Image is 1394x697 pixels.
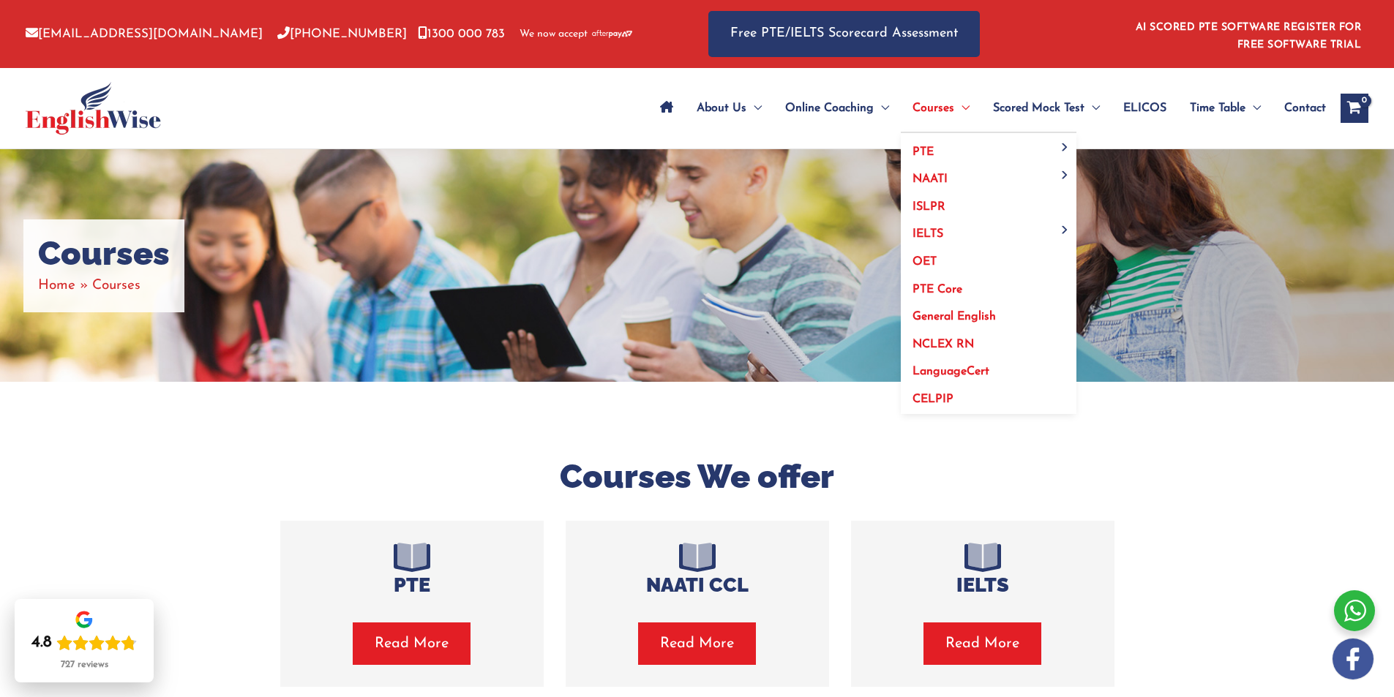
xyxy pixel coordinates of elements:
span: NCLEX RN [913,339,974,350]
nav: Breadcrumbs [38,274,170,298]
span: Menu Toggle [1057,225,1073,233]
button: Read More [923,622,1041,665]
a: ISLPR [901,188,1076,216]
span: General English [913,311,996,323]
a: CELPIP [901,380,1076,414]
span: Read More [660,633,734,654]
a: [PHONE_NUMBER] [277,28,407,40]
button: Read More [638,622,756,665]
span: Menu Toggle [874,83,889,134]
a: Home [38,279,75,293]
div: 4.8 [31,633,52,653]
a: 1300 000 783 [418,28,505,40]
span: IELTS [913,228,943,240]
a: CoursesMenu Toggle [901,83,981,134]
a: General English [901,298,1076,326]
span: Courses [92,279,140,293]
span: ISLPR [913,201,945,213]
a: Time TableMenu Toggle [1178,83,1273,134]
a: [EMAIL_ADDRESS][DOMAIN_NAME] [26,28,263,40]
span: OET [913,256,937,268]
span: Read More [945,633,1019,654]
a: About UsMenu Toggle [685,83,773,134]
span: About Us [697,83,746,134]
a: PTEMenu Toggle [901,133,1076,161]
span: Menu Toggle [1084,83,1100,134]
a: View Shopping Cart, empty [1341,94,1368,123]
a: PTE Core [901,271,1076,298]
span: Online Coaching [785,83,874,134]
aside: Header Widget 1 [1127,10,1368,58]
img: white-facebook.png [1333,638,1374,679]
img: Afterpay-Logo [592,30,632,38]
nav: Site Navigation: Main Menu [648,83,1326,134]
span: Time Table [1190,83,1245,134]
a: Online CoachingMenu Toggle [773,83,901,134]
span: ELICOS [1123,83,1166,134]
span: Read More [375,633,449,654]
span: CELPIP [913,393,953,405]
a: ELICOS [1112,83,1178,134]
a: Free PTE/IELTS Scorecard Assessment [708,11,980,57]
h4: IELTS [873,573,1093,597]
a: OET [901,244,1076,271]
span: PTE Core [913,284,962,295]
span: LanguageCert [913,366,989,377]
span: Contact [1284,83,1326,134]
span: PTE [913,146,934,158]
a: LanguageCert [901,353,1076,381]
div: 727 reviews [61,659,108,671]
div: Rating: 4.8 out of 5 [31,633,137,653]
a: AI SCORED PTE SOFTWARE REGISTER FOR FREE SOFTWARE TRIAL [1136,22,1362,50]
a: IELTSMenu Toggle [901,216,1076,244]
span: Courses [913,83,954,134]
a: NCLEX RN [901,325,1076,353]
span: Scored Mock Test [993,83,1084,134]
button: Read More [353,622,471,665]
span: Menu Toggle [1245,83,1261,134]
a: Scored Mock TestMenu Toggle [981,83,1112,134]
h4: PTE [302,573,522,597]
a: Contact [1273,83,1326,134]
h2: Courses We offer [269,456,1125,499]
a: NAATIMenu Toggle [901,161,1076,189]
h1: Courses [38,234,170,274]
img: cropped-ew-logo [26,82,161,135]
span: Menu Toggle [1057,143,1073,151]
span: Menu Toggle [746,83,762,134]
span: Menu Toggle [1057,170,1073,178]
span: NAATI [913,173,948,185]
span: Menu Toggle [954,83,970,134]
span: We now accept [520,27,588,42]
h4: NAATI CCL [588,573,807,597]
